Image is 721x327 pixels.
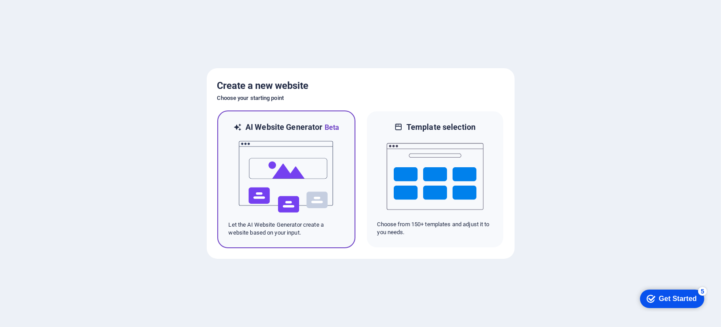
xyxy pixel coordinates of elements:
div: AI Website GeneratorBetaaiLet the AI Website Generator create a website based on your input. [217,110,355,248]
div: Get Started [26,10,64,18]
div: Get Started 5 items remaining, 0% complete [7,4,71,23]
img: ai [238,133,335,221]
div: Template selectionChoose from 150+ templates and adjust it to you needs. [366,110,504,248]
p: Choose from 150+ templates and adjust it to you needs. [377,220,493,236]
h6: Template selection [406,122,476,132]
h6: Choose your starting point [217,93,504,103]
h6: AI Website Generator [245,122,339,133]
p: Let the AI Website Generator create a website based on your input. [229,221,344,237]
div: 5 [65,2,74,11]
h5: Create a new website [217,79,504,93]
span: Beta [323,123,340,132]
